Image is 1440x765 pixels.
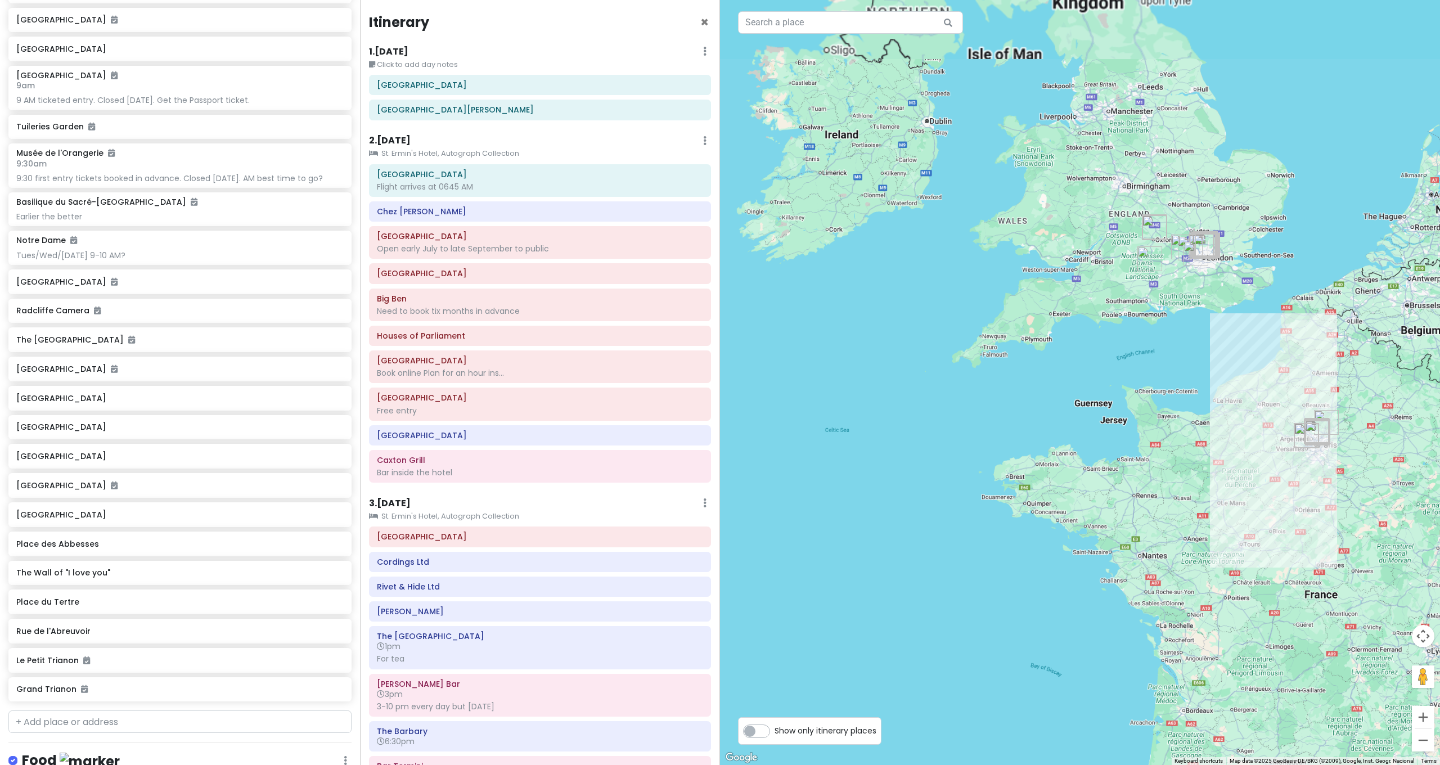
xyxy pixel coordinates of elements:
i: Added to itinerary [111,278,118,286]
h6: [GEOGRAPHIC_DATA] [16,44,343,54]
h6: Westminster Cathedral [377,393,703,403]
div: Notting Hill [1189,232,1214,257]
div: Garrick Theatre [1193,233,1218,258]
i: Added to itinerary [111,365,118,373]
div: Paris Charles de Gaulle Airport [1314,410,1339,435]
div: Highclere Castle [1137,246,1162,271]
h6: [GEOGRAPHIC_DATA] [16,393,343,403]
i: Added to itinerary [128,336,135,344]
h6: Westminster Abbey [377,355,703,366]
h6: Radcliffe Camera [16,305,343,316]
div: Covered Market [1142,215,1167,240]
div: Shakespeare and Company [1305,421,1330,445]
div: Tuileries Garden [1304,420,1329,444]
span: 6:30pm [377,736,415,747]
div: Hôtel Maison Mère [1304,419,1329,444]
h6: Big Ben [377,294,703,304]
span: 9:30am [16,158,47,169]
span: Show only itinerary places [775,724,876,737]
div: Hyde Park [1191,233,1216,258]
i: Added to itinerary [81,685,88,693]
i: Added to itinerary [88,123,95,130]
div: The Goring Dining Room [1192,234,1217,259]
h6: 2 . [DATE] [369,135,411,147]
h4: Itinerary [369,13,429,31]
div: La Flottille [1294,424,1318,448]
h6: The [GEOGRAPHIC_DATA] [16,335,343,345]
div: Kensington Palace [1190,233,1215,258]
button: Close [700,16,709,29]
div: Bar inside the hotel [377,467,703,478]
button: Zoom out [1412,729,1434,751]
h6: [GEOGRAPHIC_DATA] [16,422,343,432]
div: Free entry [377,406,703,416]
i: Added to itinerary [191,198,197,206]
span: 9am [16,80,35,91]
div: Open early July to late September to public [377,244,703,254]
div: Gee's Restaurant [1142,214,1167,239]
i: Added to itinerary [111,481,118,489]
h6: Rue de l'Abreuvoir [16,626,343,636]
div: Earlier the better [16,211,343,222]
h6: Regent Street [377,532,703,542]
div: The American Bar [1192,233,1217,258]
div: Grand Trianon [1294,423,1318,448]
h6: Musée de l'Orangerie [16,148,115,158]
div: Place des Abbesses [1304,418,1329,443]
h6: [GEOGRAPHIC_DATA] [16,510,343,520]
div: Palais Garnier [1304,419,1329,444]
h6: Grand Trianon [16,684,343,694]
h6: Notre Dame [16,235,77,245]
i: Added to itinerary [111,16,118,24]
div: Houses of Parliament [1193,233,1218,258]
span: 1pm [377,641,400,652]
input: Search a place [738,11,963,34]
div: Lyric Hammersmith Theatre [1189,234,1213,259]
h6: Cordings Ltd [377,557,703,567]
h6: [GEOGRAPHIC_DATA] [16,277,343,287]
div: Magdalen College [1142,215,1167,240]
h6: DUKES Bar [377,679,703,689]
a: Terms (opens in new tab) [1421,758,1437,764]
h6: 3 . [DATE] [369,498,411,510]
div: 9:30 first entry tickets booked in advance. Closed [DATE]. AM best time to go? [16,173,343,183]
h6: Houses of Parliament [377,331,703,341]
button: Keyboard shortcuts [1174,757,1223,765]
small: St. Ermin's Hotel, Autograph Collection [369,511,711,522]
h6: Place des Abbesses [16,539,343,549]
h6: The Barbary [377,726,703,736]
h6: Tuileries Garden [16,121,343,132]
h6: 1 . [DATE] [369,46,408,58]
div: Need to book tix months in advance [377,306,703,316]
input: + Add place or address [8,710,352,733]
div: Chez Julien [1305,420,1330,445]
i: Added to itinerary [94,307,101,314]
h6: Raleigh-Durham International Airport [377,80,703,90]
img: Google [723,750,760,765]
h6: The Wall of "I love you" [16,568,343,578]
h6: The Athenaeum Hotel & Residences [377,631,703,641]
span: Map data ©2025 GeoBasis-DE/BKG (©2009), Google, Inst. Geogr. Nacional [1230,758,1414,764]
div: Hampton Court Palace [1183,241,1208,265]
div: Saint Pancras Station [1193,231,1218,256]
button: Map camera controls [1412,625,1434,647]
h6: Rivet & Hide Ltd [377,582,703,592]
a: Open this area in Google Maps (opens a new window) [723,750,760,765]
button: Zoom in [1412,706,1434,728]
h6: Place du Tertre [16,597,343,607]
div: Heathrow Airport [1178,236,1203,260]
h6: [GEOGRAPHIC_DATA] [16,480,343,490]
div: Tues/Wed/[DATE] 9-10 AM? [16,250,343,260]
small: St. Ermin's Hotel, Autograph Collection [369,148,711,159]
i: Added to itinerary [111,71,118,79]
h6: Basilique du Sacré-[GEOGRAPHIC_DATA] [16,197,197,207]
div: TOWN Restaurant [1193,232,1218,257]
div: For tea [377,654,703,664]
div: Bon Jo [1304,418,1329,443]
h6: [GEOGRAPHIC_DATA] [16,15,343,25]
button: Drag Pegman onto the map to open Street View [1412,665,1434,688]
div: Flight arrives at 0645 AM [377,182,703,192]
div: Balliol College [1142,215,1167,240]
h6: Boston Logan International Airport [377,105,703,115]
div: Harrods [1191,233,1216,258]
